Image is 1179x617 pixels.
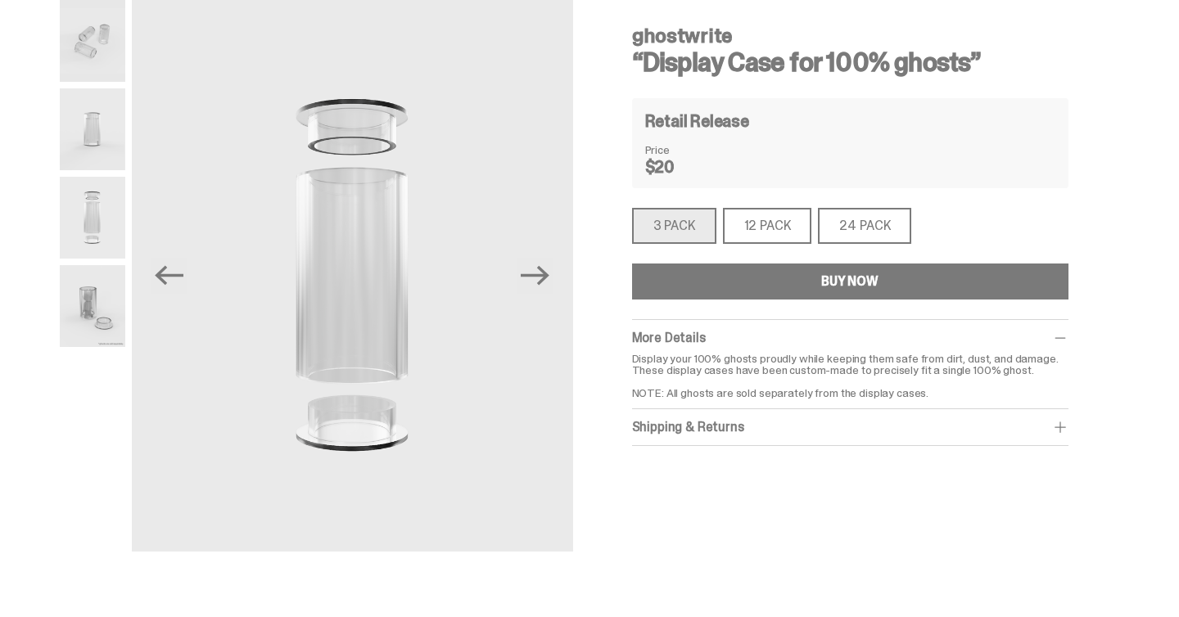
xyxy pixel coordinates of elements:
img: display%20case%20example.png [60,265,125,347]
div: Shipping & Returns [632,419,1068,435]
img: display%20case%201.png [60,88,125,170]
dt: Price [645,144,727,155]
span: More Details [632,329,706,346]
p: Display your 100% ghosts proudly while keeping them safe from dirt, dust, and damage. These displ... [632,353,1068,399]
img: display%20case%20open.png [60,177,125,259]
dd: $20 [645,159,727,175]
button: Previous [151,258,187,294]
h4: Retail Release [645,113,749,129]
button: Next [517,258,553,294]
h3: “Display Case for 100% ghosts” [632,49,1068,75]
div: 24 PACK [818,208,911,244]
button: BUY NOW [632,263,1068,299]
div: 12 PACK [723,208,812,244]
div: 3 PACK [632,208,716,244]
h4: ghostwrite [632,26,1068,46]
div: BUY NOW [821,275,879,288]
